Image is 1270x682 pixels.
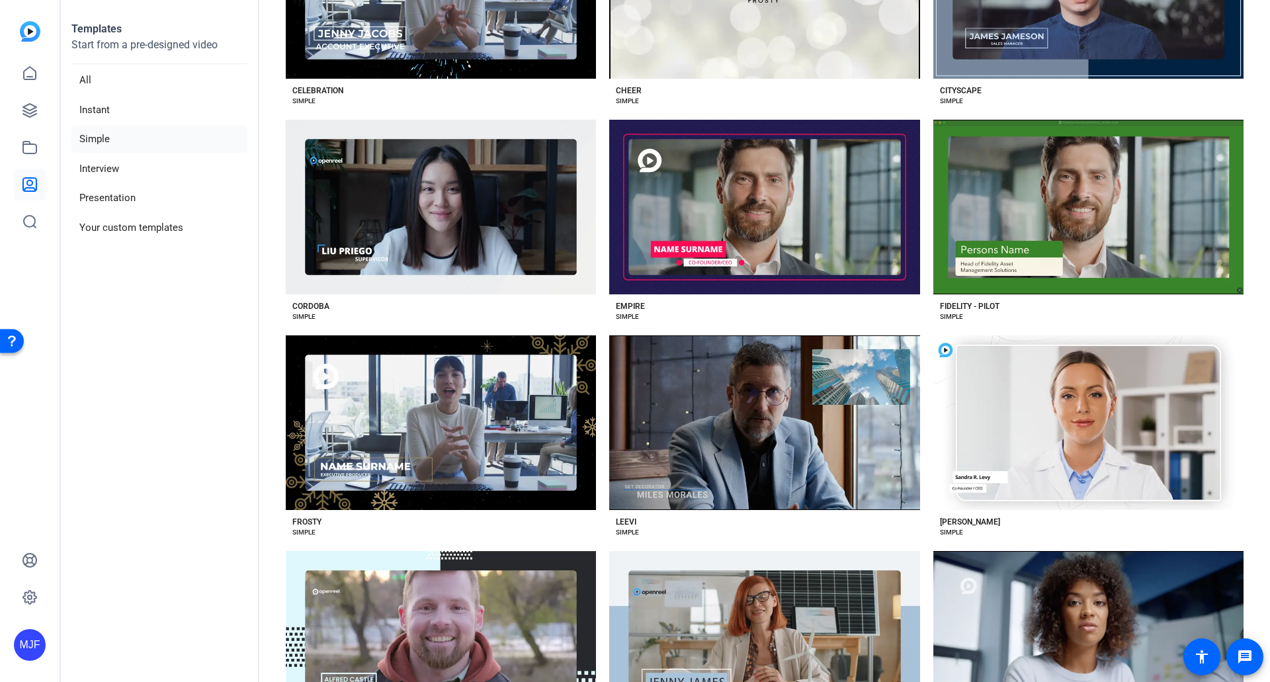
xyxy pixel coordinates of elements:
[940,517,1000,527] div: [PERSON_NAME]
[933,120,1244,294] button: Template image
[286,120,596,294] button: Template image
[71,97,247,124] li: Instant
[292,527,316,538] div: SIMPLE
[1194,649,1210,665] mat-icon: accessibility
[940,96,963,107] div: SIMPLE
[71,37,247,64] p: Start from a pre-designed video
[616,85,642,96] div: CHEER
[71,67,247,94] li: All
[616,96,639,107] div: SIMPLE
[609,335,919,510] button: Template image
[71,185,247,212] li: Presentation
[292,301,329,312] div: CORDOBA
[71,155,247,183] li: Interview
[71,214,247,241] li: Your custom templates
[933,335,1244,510] button: Template image
[940,312,963,322] div: SIMPLE
[616,301,645,312] div: EMPIRE
[940,301,999,312] div: FIDELITY - PILOT
[940,527,963,538] div: SIMPLE
[14,629,46,661] div: MJF
[940,85,982,96] div: CITYSCAPE
[616,527,639,538] div: SIMPLE
[292,517,321,527] div: FROSTY
[292,312,316,322] div: SIMPLE
[292,96,316,107] div: SIMPLE
[1237,649,1253,665] mat-icon: message
[71,126,247,153] li: Simple
[71,22,122,35] strong: Templates
[286,335,596,510] button: Template image
[20,21,40,42] img: blue-gradient.svg
[609,120,919,294] button: Template image
[292,85,343,96] div: CELEBRATION
[616,312,639,322] div: SIMPLE
[616,517,636,527] div: LEEVI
